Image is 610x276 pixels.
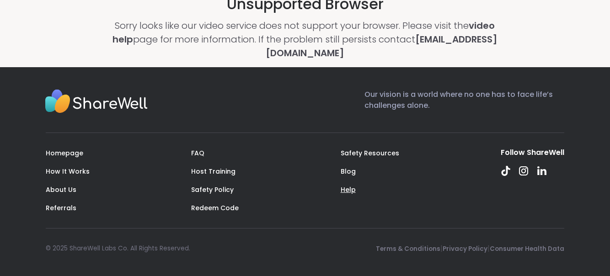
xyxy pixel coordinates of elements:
[266,33,498,59] a: [EMAIL_ADDRESS][DOMAIN_NAME]
[112,19,495,46] a: video help
[501,148,564,158] div: Follow ShareWell
[46,185,76,194] a: About Us
[191,203,239,212] a: Redeem Code
[46,167,90,176] a: How It Works
[191,167,235,176] a: Host Training
[341,167,356,176] a: Blog
[341,185,356,194] a: Help
[376,244,440,253] a: Terms & Conditions
[490,244,564,253] a: Consumer Health Data
[46,149,83,158] a: Homepage
[191,149,204,158] a: FAQ
[443,244,487,253] a: Privacy Policy
[487,243,490,254] span: |
[102,19,508,60] p: Sorry looks like our video service does not support your browser. Please visit the page for more ...
[341,149,399,158] a: Safety Resources
[46,244,190,253] div: © 2025 ShareWell Labs Co. All Rights Reserved.
[364,89,564,118] p: Our vision is a world where no one has to face life’s challenges alone.
[45,89,148,116] img: Sharewell
[46,203,76,212] a: Referrals
[440,243,443,254] span: |
[191,185,234,194] a: Safety Policy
